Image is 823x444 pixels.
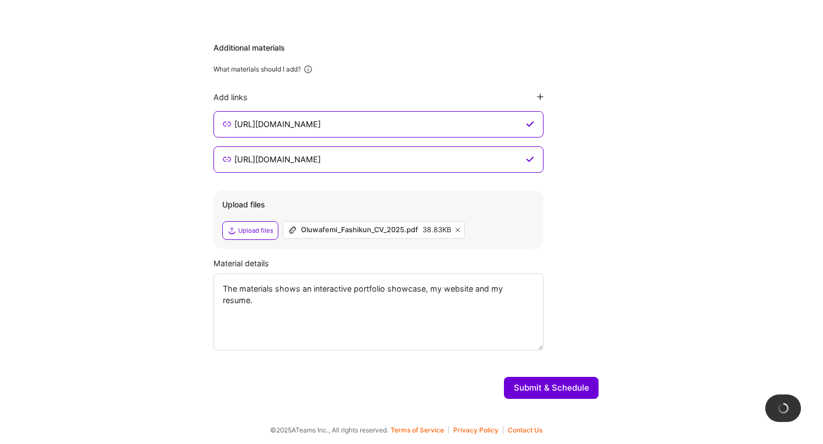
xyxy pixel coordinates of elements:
[213,257,599,269] div: Material details
[504,377,599,399] button: Submit & Schedule
[453,426,503,434] button: Privacy Policy
[233,118,524,131] input: Enter link
[213,92,248,102] div: Add links
[537,94,544,100] i: icon PlusBlackFlat
[238,226,273,235] div: Upload files
[233,153,524,166] input: Enter link
[508,426,542,434] button: Contact Us
[301,226,418,234] div: Oluwafemi_Fashikun_CV_2025.pdf
[526,155,534,164] i: icon CheckPurple
[213,273,544,350] textarea: The materials shows an interactive portfolio showcase, my website and my resume.
[213,42,599,53] div: Additional materials
[270,424,388,436] span: © 2025 ATeams Inc., All rights reserved.
[213,65,301,74] div: What materials should I add?
[391,426,449,434] button: Terms of Service
[303,64,313,74] i: icon Info
[526,120,534,129] i: icon CheckPurple
[288,226,297,234] i: icon Attachment
[423,226,451,234] div: 38.83KB
[227,226,236,235] i: icon Upload2
[223,155,231,164] i: icon LinkSecondary
[222,199,535,210] div: Upload files
[777,402,789,414] img: loading
[223,120,231,129] i: icon LinkSecondary
[456,228,460,232] i: icon Close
